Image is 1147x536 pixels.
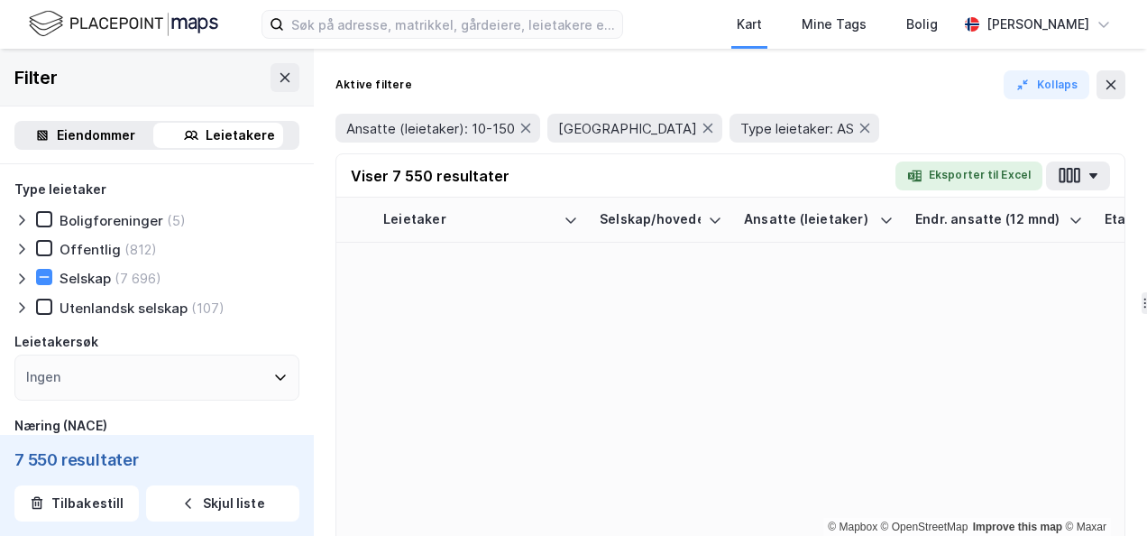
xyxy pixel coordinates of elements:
span: [GEOGRAPHIC_DATA] [558,120,697,137]
div: [PERSON_NAME] [986,14,1089,35]
div: Filter [14,63,58,92]
a: Mapbox [828,521,877,533]
a: OpenStreetMap [881,521,968,533]
div: Ansatte (leietaker) [744,211,872,228]
span: Ansatte (leietaker): 10-150 [346,120,515,137]
div: Kart [737,14,762,35]
div: (812) [124,241,157,258]
div: Leietakere [206,125,275,146]
button: Skjul liste [146,485,299,522]
img: logo.f888ab2527a4732fd821a326f86c7f29.svg [29,8,218,40]
div: Eiendommer [57,125,135,146]
a: Improve this map [973,521,1062,533]
div: Kontrollprogram for chat [1057,449,1147,536]
div: Aktive filtere [335,78,412,92]
div: Leietakersøk [14,331,98,353]
button: Kollaps [1004,70,1089,99]
div: Utenlandsk selskap [60,300,188,317]
div: Viser 7 550 resultater [351,165,509,187]
div: Leietaker [383,211,556,228]
div: Næring (NACE) [14,415,107,437]
div: Selskap/hovedenhet [600,211,701,228]
button: Eksporter til Excel [895,162,1042,190]
div: 7 550 resultater [14,449,299,471]
div: Endr. ansatte (12 mnd) [915,211,1061,228]
div: Bolig [906,14,938,35]
div: (107) [191,300,225,317]
div: Ingen [26,366,60,388]
div: (5) [167,212,186,229]
div: (7 696) [115,270,161,287]
span: Type leietaker: AS [740,120,854,137]
input: Søk på adresse, matrikkel, gårdeiere, leietakere eller personer [284,11,622,38]
button: Tilbakestill [14,485,139,522]
div: Offentlig [60,241,121,258]
div: Selskap [60,270,111,287]
div: Mine Tags [802,14,867,35]
div: Boligforeninger [60,212,163,229]
div: Type leietaker [14,179,106,200]
iframe: Chat Widget [1057,449,1147,536]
